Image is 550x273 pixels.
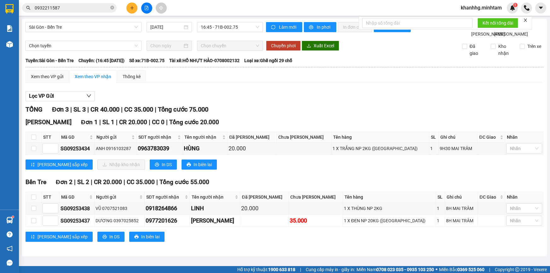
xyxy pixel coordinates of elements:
[306,266,355,273] span: Cung cấp máy in - giấy in:
[129,232,165,242] button: printerIn biên lai
[445,192,478,202] th: Ghi chú
[307,44,311,49] span: download
[56,178,72,186] span: Đơn 2
[61,145,94,153] div: SG09253434
[489,266,490,273] span: |
[166,119,168,126] span: |
[158,106,208,113] span: Tổng cước 75.000
[156,3,167,14] button: aim
[150,42,182,49] input: Chọn ngày
[99,119,101,126] span: |
[78,57,124,64] span: Chuyến: (16:45 [DATE])
[192,194,234,200] span: Tên người nhận
[241,204,287,213] div: 20.000
[266,41,301,51] button: Chuyển phơi
[146,216,189,225] div: 0977201626
[7,246,13,252] span: notification
[266,22,302,32] button: syncLàm mới
[29,22,138,32] span: Sài Gòn - Bến Tre
[446,217,477,224] div: 8H MAI TRÂM
[317,24,331,31] span: In phơi
[130,6,134,10] span: plus
[26,232,93,242] button: sort-ascending[PERSON_NAME] sắp xếp
[134,235,139,240] span: printer
[26,58,74,63] b: Tuyến: Sài Gòn - Bến Tre
[169,57,240,64] span: Tài xế: HỒ NHỰT HẢO-0708002132
[338,22,372,32] button: In đơn chọn
[87,106,89,113] span: |
[124,106,153,113] span: CC 35.000
[155,162,159,167] span: printer
[90,106,119,113] span: CR 40.000
[52,106,69,113] span: Đơn 3
[146,204,189,213] div: 0918264866
[5,4,14,14] img: logo-vxr
[94,178,122,186] span: CR 20.000
[496,43,515,57] span: Kho nhận
[229,144,275,153] div: 20.000
[194,161,212,168] span: In biên lai
[26,178,46,186] span: Bến Tre
[333,145,428,152] div: 1 X TRẮNG NP 2KG ([GEOGRAPHIC_DATA])
[290,216,342,225] div: 35.000
[184,134,221,141] span: Tên người nhận
[60,215,95,227] td: SG09253437
[26,160,93,170] button: sort-ascending[PERSON_NAME] sắp xếp
[35,4,109,11] input: Tìm tên, số ĐT hoặc mã đơn
[149,119,150,126] span: |
[446,205,477,212] div: 8H MAI TRÂM
[38,161,88,168] span: [PERSON_NAME] sắp xếp
[268,267,295,272] strong: 1900 633 818
[436,192,445,202] th: SL
[91,178,92,186] span: |
[430,145,437,152] div: 1
[119,119,147,126] span: CR 20.000
[457,267,484,272] strong: 0369 525 060
[31,162,35,167] span: sort-ascending
[437,217,444,224] div: 1
[6,41,13,48] img: warehouse-icon
[332,132,429,142] th: Tên hàng
[31,235,35,240] span: sort-ascending
[159,6,163,10] span: aim
[362,18,472,28] input: Nhập số tổng đài
[6,217,13,224] img: warehouse-icon
[376,267,434,272] strong: 0708 023 035 - 0935 103 250
[182,160,217,170] button: printerIn biên lai
[314,42,334,49] span: Xuất Excel
[145,215,190,227] td: 0977201626
[109,233,119,240] span: In DS
[190,215,240,227] td: ANH TIẾN
[38,233,88,240] span: [PERSON_NAME] sắp xếp
[26,6,31,10] span: search
[26,91,95,101] button: Lọc VP Gửi
[191,204,239,213] div: LINH
[96,145,136,152] div: ANH 0916103287
[156,178,158,186] span: |
[31,73,63,80] div: Xem theo VP gửi
[467,43,486,57] span: Đã giao
[102,119,114,126] span: SL 1
[137,142,183,155] td: 0963783039
[129,57,165,64] span: Số xe: 71B-002.75
[141,3,152,14] button: file-add
[302,41,339,51] button: downloadXuất Excel
[12,216,14,218] sup: 1
[479,134,499,141] span: ĐC Giao
[240,192,289,202] th: Đã [PERSON_NAME]
[126,3,137,14] button: plus
[436,268,437,271] span: ⚪️
[228,132,277,142] th: Đã [PERSON_NAME]
[343,192,436,202] th: Tên hàng
[124,178,125,186] span: |
[96,205,143,212] div: VŨ 0707521083
[70,106,72,113] span: |
[29,41,138,50] span: Chọn tuyến
[277,132,332,142] th: Chưa [PERSON_NAME]
[514,3,516,7] span: 1
[110,5,114,11] span: close-circle
[7,260,13,266] span: message
[289,192,343,202] th: Chưa [PERSON_NAME]
[123,73,141,80] div: Thống kê
[304,22,336,32] button: printerIn phơi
